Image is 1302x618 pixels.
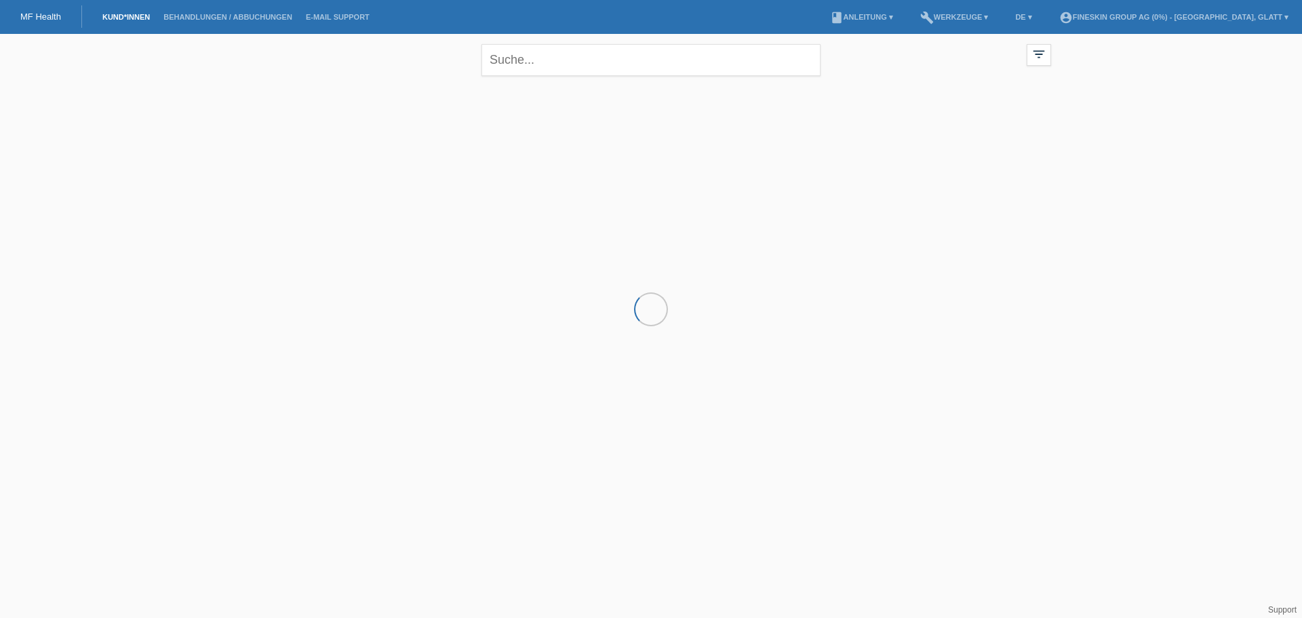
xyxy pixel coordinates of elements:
a: E-Mail Support [299,13,376,21]
a: DE ▾ [1008,13,1038,21]
a: Behandlungen / Abbuchungen [157,13,299,21]
a: bookAnleitung ▾ [823,13,900,21]
i: build [920,11,934,24]
a: Kund*innen [96,13,157,21]
i: book [830,11,844,24]
a: Support [1268,605,1297,615]
a: buildWerkzeuge ▾ [913,13,995,21]
i: filter_list [1031,47,1046,62]
a: MF Health [20,12,61,22]
a: account_circleFineSkin Group AG (0%) - [GEOGRAPHIC_DATA], Glatt ▾ [1052,13,1295,21]
input: Suche... [481,44,821,76]
i: account_circle [1059,11,1073,24]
